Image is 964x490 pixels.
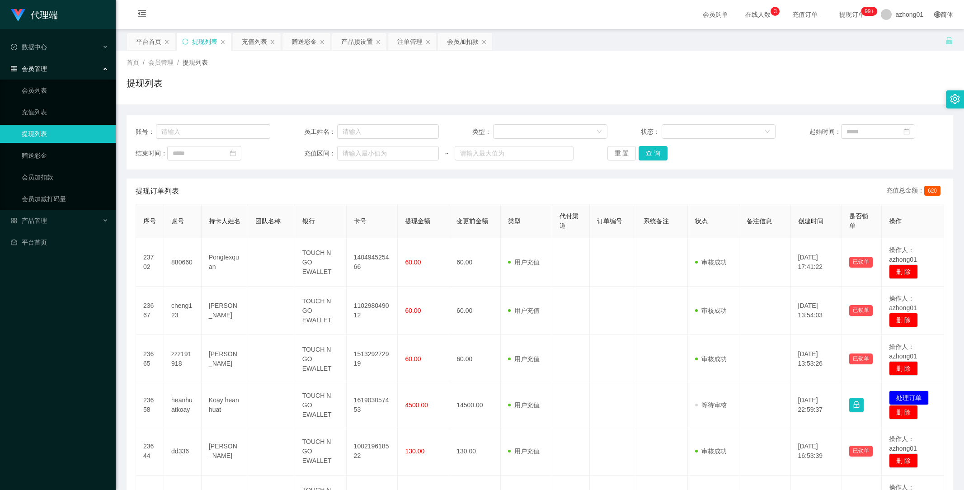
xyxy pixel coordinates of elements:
td: 60.00 [449,238,501,287]
div: 赠送彩金 [292,33,317,50]
td: TOUCH N GO EWALLET [295,383,347,427]
span: 60.00 [405,259,421,266]
span: 130.00 [405,448,424,455]
td: 23702 [136,238,164,287]
a: 充值列表 [22,103,108,121]
td: TOUCH N GO EWALLET [295,335,347,383]
button: 重 置 [607,146,636,160]
i: 图标: calendar [903,128,910,135]
span: 60.00 [405,307,421,314]
i: 图标: close [164,39,169,45]
img: logo.9652507e.png [11,9,25,22]
td: [DATE] 17:41:22 [791,238,842,287]
td: cheng123 [164,287,202,335]
span: 用户充值 [508,307,540,314]
h1: 提现列表 [127,76,163,90]
span: 操作人：azhong01 [889,246,917,263]
div: 注单管理 [397,33,423,50]
button: 已锁单 [849,305,873,316]
td: 140494525466 [347,238,398,287]
td: [DATE] 22:59:37 [791,383,842,427]
a: 图标: dashboard平台首页 [11,233,108,251]
td: TOUCH N GO EWALLET [295,238,347,287]
sup: 3 [771,7,780,16]
span: ~ [439,149,455,158]
span: 类型： [472,127,493,137]
button: 删 除 [889,313,918,327]
td: [PERSON_NAME] [202,287,248,335]
span: 起始时间： [809,127,841,137]
td: 110298049012 [347,287,398,335]
span: 操作 [889,217,902,225]
input: 请输入 [156,124,270,139]
span: 代付渠道 [560,212,578,229]
td: [PERSON_NAME] [202,335,248,383]
span: 充值区间： [304,149,337,158]
div: 产品预设置 [341,33,373,50]
span: 提现金额 [405,217,430,225]
sup: 1205 [861,7,877,16]
span: 银行 [302,217,315,225]
span: 系统备注 [644,217,669,225]
i: 图标: close [270,39,275,45]
td: [DATE] 13:53:26 [791,335,842,383]
td: [DATE] 16:53:39 [791,427,842,476]
td: 60.00 [449,287,501,335]
td: TOUCH N GO EWALLET [295,427,347,476]
span: 审核成功 [695,355,727,363]
a: 提现列表 [22,125,108,143]
span: 结束时间： [136,149,167,158]
button: 删 除 [889,405,918,419]
div: 平台首页 [136,33,161,50]
i: 图标: calendar [230,150,236,156]
button: 已锁单 [849,257,873,268]
span: 等待审核 [695,401,727,409]
span: 数据中心 [11,43,47,51]
button: 删 除 [889,361,918,376]
span: / [143,59,145,66]
span: 在线人数 [741,11,775,18]
td: 151329272919 [347,335,398,383]
td: [PERSON_NAME] [202,427,248,476]
span: 变更前金额 [456,217,488,225]
button: 查 询 [639,146,668,160]
td: 100219618522 [347,427,398,476]
span: 用户充值 [508,448,540,455]
i: 图标: close [425,39,431,45]
td: Koay hean huat [202,383,248,427]
span: 卡号 [354,217,367,225]
td: dd336 [164,427,202,476]
span: 审核成功 [695,259,727,266]
span: 会员管理 [11,65,47,72]
button: 图标: lock [849,398,864,412]
i: 图标: global [934,11,940,18]
td: [DATE] 13:54:03 [791,287,842,335]
button: 已锁单 [849,446,873,457]
span: 备注信息 [747,217,772,225]
td: 60.00 [449,335,501,383]
i: 图标: close [376,39,381,45]
span: 状态： [641,127,662,137]
td: 14500.00 [449,383,501,427]
span: 持卡人姓名 [209,217,240,225]
span: 充值订单 [788,11,822,18]
span: / [177,59,179,66]
span: 操作人：azhong01 [889,435,917,452]
span: 员工姓名： [304,127,337,137]
span: 团队名称 [255,217,281,225]
span: 是否锁单 [849,212,868,229]
span: 创建时间 [798,217,823,225]
span: 提现订单列表 [136,186,179,197]
span: 用户充值 [508,259,540,266]
td: 130.00 [449,427,501,476]
span: 账号： [136,127,156,137]
i: 图标: down [597,129,602,135]
td: Pongtexquan [202,238,248,287]
span: 提现列表 [183,59,208,66]
td: zzz191918 [164,335,202,383]
div: 会员加扣款 [447,33,479,50]
span: 账号 [171,217,184,225]
td: 23665 [136,335,164,383]
td: TOUCH N GO EWALLET [295,287,347,335]
i: 图标: unlock [945,37,953,45]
